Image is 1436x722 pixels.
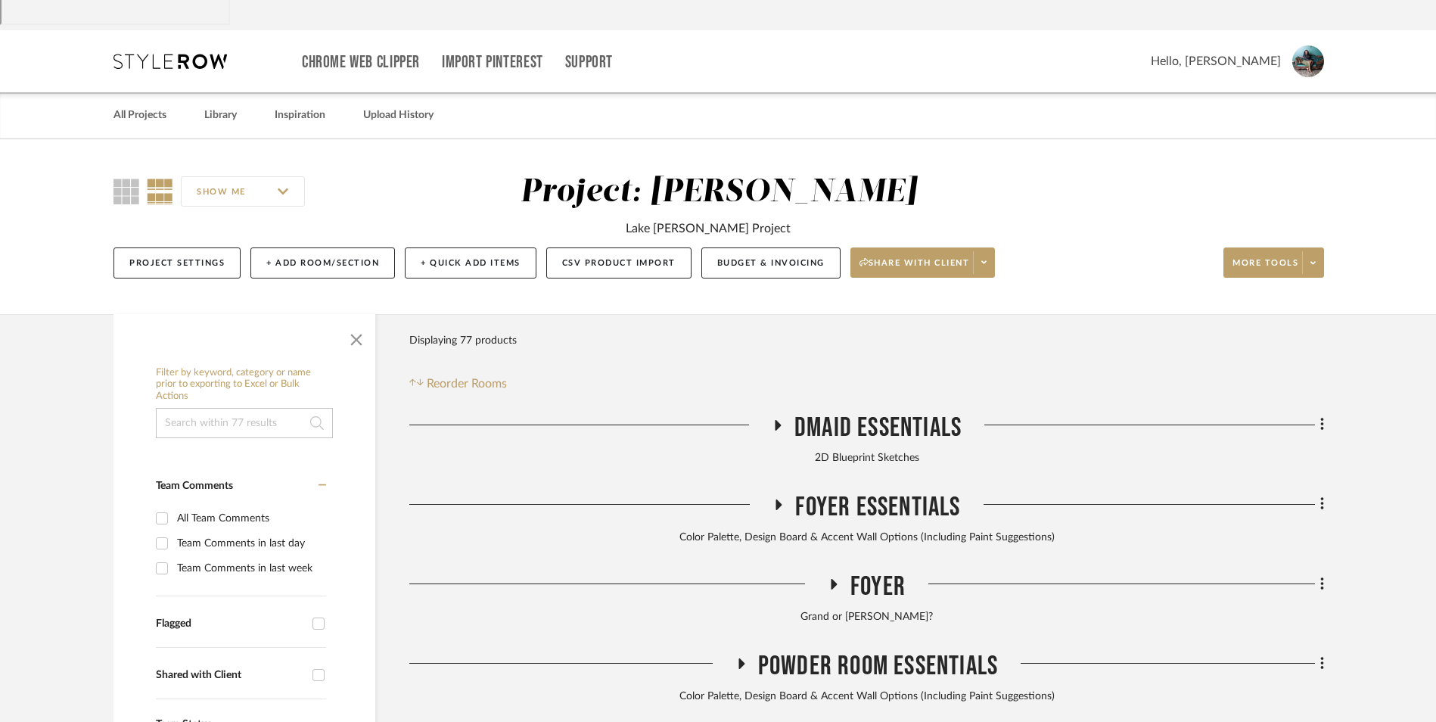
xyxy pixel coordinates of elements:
[113,105,166,126] a: All Projects
[850,247,996,278] button: Share with client
[177,556,322,580] div: Team Comments in last week
[156,481,233,491] span: Team Comments
[1292,45,1324,77] img: avatar
[177,506,322,531] div: All Team Comments
[409,450,1324,467] div: 2D Blueprint Sketches
[409,530,1324,546] div: Color Palette, Design Board & Accent Wall Options (Including Paint Suggestions)
[363,105,434,126] a: Upload History
[341,322,371,352] button: Close
[1232,257,1298,280] span: More tools
[409,689,1324,705] div: Color Palette, Design Board & Accent Wall Options (Including Paint Suggestions)
[302,56,420,69] a: Chrome Web Clipper
[521,176,917,208] div: Project: [PERSON_NAME]
[859,257,970,280] span: Share with client
[113,247,241,279] button: Project Settings
[250,247,395,279] button: + Add Room/Section
[794,412,962,444] span: DMAID Essentials
[565,56,613,69] a: Support
[177,531,322,556] div: Team Comments in last day
[427,375,507,393] span: Reorder Rooms
[156,618,305,630] div: Flagged
[795,491,960,524] span: Foyer Essentials
[156,408,333,438] input: Search within 77 results
[409,609,1324,626] div: Grand or [PERSON_NAME]?
[626,219,791,238] div: Lake [PERSON_NAME] Project
[701,247,841,279] button: Budget & Invoicing
[546,247,692,279] button: CSV Product Import
[1223,247,1324,278] button: More tools
[409,325,517,356] div: Displaying 77 products
[758,650,998,683] span: Powder Room Essentials
[204,105,237,126] a: Library
[442,56,543,69] a: Import Pinterest
[275,105,325,126] a: Inspiration
[1151,52,1281,70] span: Hello, [PERSON_NAME]
[156,367,333,403] h6: Filter by keyword, category or name prior to exporting to Excel or Bulk Actions
[405,247,536,279] button: + Quick Add Items
[850,571,906,603] span: Foyer
[156,669,305,682] div: Shared with Client
[409,375,507,393] button: Reorder Rooms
